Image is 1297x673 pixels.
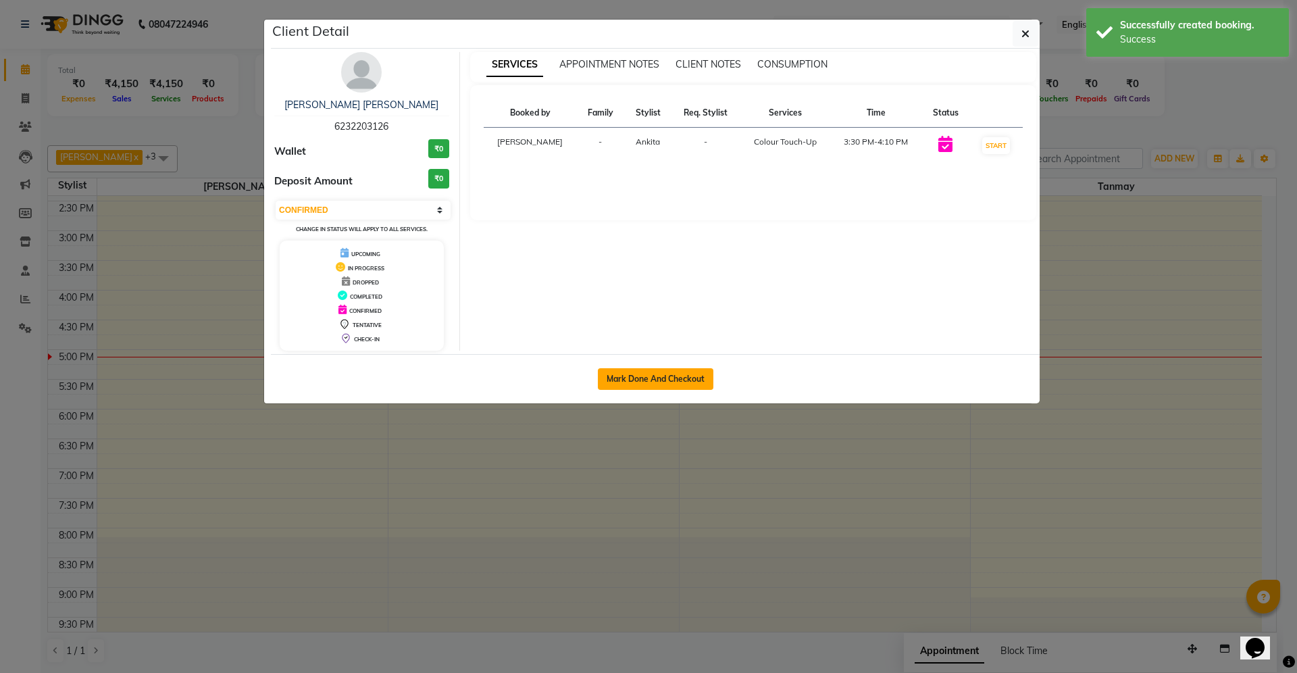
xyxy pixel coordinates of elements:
button: Mark Done And Checkout [598,368,713,390]
button: START [982,137,1010,154]
td: [PERSON_NAME] [484,128,577,164]
span: DROPPED [353,279,379,286]
div: Successfully created booking. [1120,18,1279,32]
span: Deposit Amount [274,174,353,189]
span: Ankita [636,136,660,147]
h3: ₹0 [428,169,449,189]
th: Req. Stylist [671,99,740,128]
span: CONSUMPTION [757,58,828,70]
span: COMPLETED [350,293,382,300]
td: - [671,128,740,164]
div: Colour Touch-Up [748,136,821,148]
th: Booked by [484,99,577,128]
th: Family [577,99,625,128]
th: Services [740,99,830,128]
span: CLIENT NOTES [676,58,741,70]
span: IN PROGRESS [348,265,384,272]
span: APPOINTMENT NOTES [559,58,659,70]
div: Success [1120,32,1279,47]
small: Change in status will apply to all services. [296,226,428,232]
img: avatar [341,52,382,93]
h5: Client Detail [272,21,349,41]
span: CONFIRMED [349,307,382,314]
span: SERVICES [486,53,543,77]
span: CHECK-IN [354,336,380,343]
th: Stylist [624,99,671,128]
span: Wallet [274,144,306,159]
h3: ₹0 [428,139,449,159]
td: 3:30 PM-4:10 PM [830,128,922,164]
span: UPCOMING [351,251,380,257]
a: [PERSON_NAME] [PERSON_NAME] [284,99,438,111]
iframe: chat widget [1240,619,1283,659]
span: TENTATIVE [353,322,382,328]
td: - [577,128,625,164]
th: Status [922,99,970,128]
span: 6232203126 [334,120,388,132]
th: Time [830,99,922,128]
